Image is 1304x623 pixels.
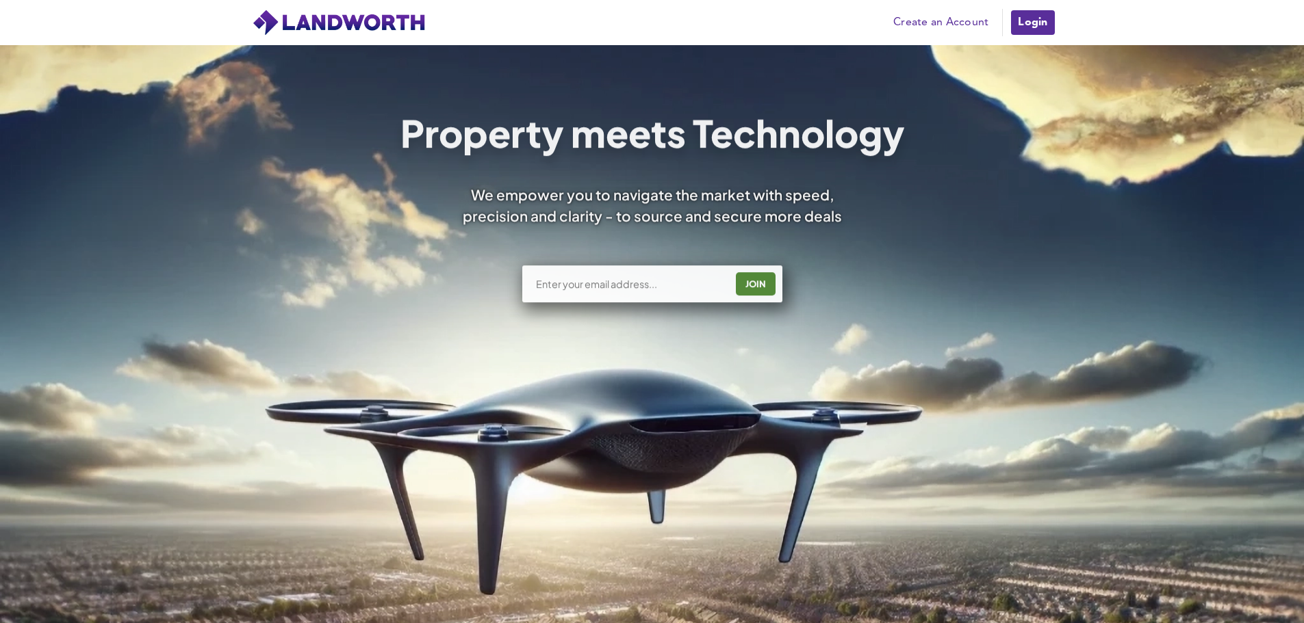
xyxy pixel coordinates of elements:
[400,114,904,151] h1: Property meets Technology
[1010,9,1056,36] a: Login
[740,273,771,295] div: JOIN
[535,277,726,291] input: Enter your email address...
[736,272,776,295] button: JOIN
[444,185,860,227] div: We empower you to navigate the market with speed, precision and clarity - to source and secure mo...
[886,12,995,33] a: Create an Account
